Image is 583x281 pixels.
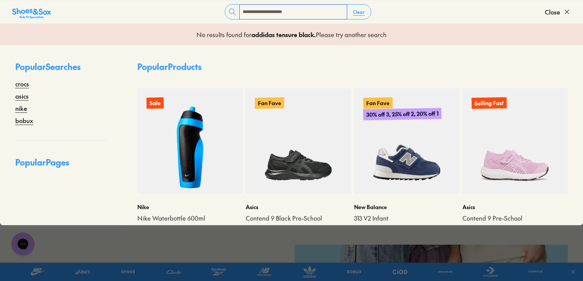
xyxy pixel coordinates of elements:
[363,97,393,109] p: Fan Fave
[12,6,51,18] a: Shoes &amp; Sox
[255,97,284,109] p: Fan Fave
[545,7,560,16] span: Close
[363,108,441,120] p: 30% off 3, 25% off 2, 20% off 1
[246,214,351,223] a: Contend 9 Black Pre-School
[462,88,568,194] a: Selling Fast
[246,88,351,194] a: Fan Fave
[137,88,243,194] a: Sale
[12,7,51,19] img: SNS_Logo_Responsive.svg
[15,79,29,88] a: crocs
[472,97,507,109] p: Selling Fast
[462,203,568,211] p: Asics
[15,116,33,125] a: bobux
[251,30,316,39] b: addidas tensure black .
[196,30,387,39] p: No results found for Please try another search
[137,203,243,211] p: Nike
[137,214,243,223] a: Nike Waterbottle 600ml
[347,5,371,19] button: Clear
[15,104,27,113] a: nike
[137,60,201,73] p: Popular Products
[246,203,351,211] p: Asics
[147,97,164,109] p: Sale
[354,88,459,194] a: Fan Fave30% off 3, 25% off 2, 20% off 1
[15,60,107,79] p: Popular Searches
[8,230,38,258] iframe: Gorgias live chat messenger
[15,91,29,101] a: asics
[354,203,459,211] p: New Balance
[462,214,568,223] a: Contend 9 Pre-School
[354,214,459,223] a: 313 V2 Infant
[15,156,107,175] p: Popular Pages
[545,3,571,20] button: Close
